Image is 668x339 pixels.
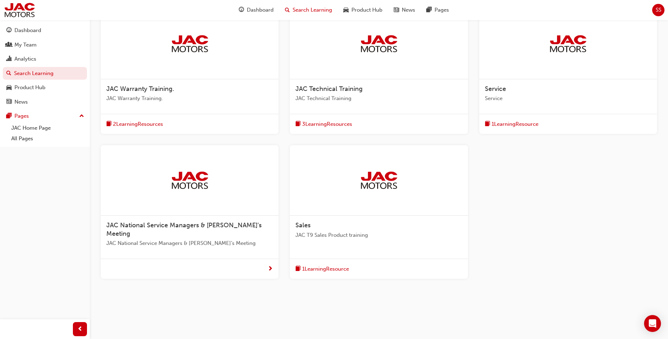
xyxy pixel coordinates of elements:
span: JAC National Service Managers & [PERSON_NAME]’s Meeting [106,239,273,247]
div: My Team [14,41,37,49]
span: pages-icon [6,113,12,119]
span: Search Learning [293,6,332,14]
span: up-icon [79,112,84,121]
span: book-icon [106,120,112,129]
img: jac-portal [170,34,209,53]
a: JAC Home Page [8,123,87,134]
span: book-icon [295,265,301,273]
span: chart-icon [6,56,12,62]
span: Service [485,85,506,93]
span: JAC T9 Sales Product training [295,231,462,239]
a: jac-portalServiceServicebook-icon1LearningResource [479,9,657,134]
a: Product Hub [3,81,87,94]
span: Pages [435,6,449,14]
button: book-icon3LearningResources [295,120,352,129]
span: pages-icon [426,6,432,14]
a: pages-iconPages [421,3,455,17]
span: News [402,6,415,14]
button: book-icon1LearningResource [295,265,349,273]
span: 2 Learning Resources [113,120,163,128]
img: jac-portal [360,34,398,53]
span: Dashboard [247,6,274,14]
img: jac-portal [360,171,398,190]
span: guage-icon [6,27,12,34]
span: JAC Technical Training [295,94,462,103]
div: Pages [14,112,29,120]
a: jac-portalJAC National Service Managers & [PERSON_NAME]’s MeetingJAC National Service Managers & ... [101,145,279,279]
a: jac-portalSalesJAC T9 Sales Product trainingbook-icon1LearningResource [290,145,468,279]
span: book-icon [485,120,490,129]
span: people-icon [6,42,12,48]
span: guage-icon [239,6,244,14]
a: guage-iconDashboard [233,3,279,17]
div: Open Intercom Messenger [644,315,661,332]
button: Pages [3,110,87,123]
a: Dashboard [3,24,87,37]
a: car-iconProduct Hub [338,3,388,17]
span: Product Hub [351,6,382,14]
span: car-icon [6,85,12,91]
span: book-icon [295,120,301,129]
a: My Team [3,38,87,51]
a: search-iconSearch Learning [279,3,338,17]
a: Analytics [3,53,87,66]
button: DashboardMy TeamAnalyticsSearch LearningProduct HubNews [3,23,87,110]
span: search-icon [6,70,11,77]
div: Dashboard [14,26,41,35]
button: book-icon1LearningResource [485,120,538,129]
a: News [3,95,87,109]
span: prev-icon [77,325,83,334]
a: news-iconNews [388,3,421,17]
span: Service [485,94,651,103]
span: next-icon [268,265,273,273]
span: SS [656,6,661,14]
div: Analytics [14,55,36,63]
a: All Pages [8,133,87,144]
button: book-icon2LearningResources [106,120,163,129]
button: SS [652,4,664,16]
a: Search Learning [3,67,87,80]
span: 1 Learning Resource [492,120,538,128]
span: search-icon [285,6,290,14]
span: JAC Technical Training [295,85,363,93]
span: car-icon [343,6,349,14]
img: jac-portal [4,2,36,18]
span: JAC Warranty Training. [106,85,174,93]
a: jac-portalJAC Warranty Training.JAC Warranty Training.book-icon2LearningResources [101,9,279,134]
div: Product Hub [14,84,45,92]
img: jac-portal [549,34,587,53]
a: jac-portalJAC Technical TrainingJAC Technical Trainingbook-icon3LearningResources [290,9,468,134]
div: News [14,98,28,106]
span: 3 Learning Resources [302,120,352,128]
span: JAC Warranty Training. [106,94,273,103]
span: news-icon [6,99,12,105]
span: 1 Learning Resource [302,265,349,273]
img: jac-portal [170,171,209,190]
span: Sales [295,221,311,229]
span: JAC National Service Managers & [PERSON_NAME]’s Meeting [106,221,262,238]
span: news-icon [394,6,399,14]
